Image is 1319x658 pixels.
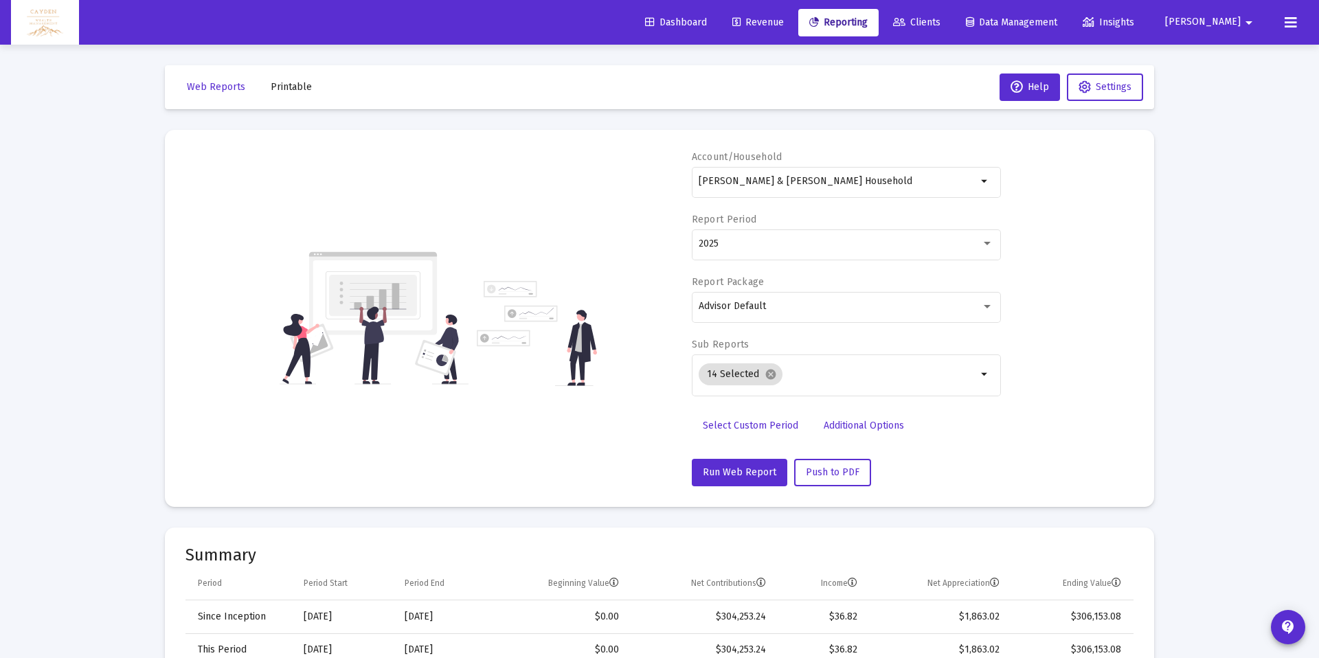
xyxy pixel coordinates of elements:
td: Column Beginning Value [491,567,628,600]
mat-chip-list: Selection [699,361,977,388]
span: [PERSON_NAME] [1165,16,1241,28]
label: Account/Household [692,151,782,163]
span: Web Reports [187,81,245,93]
button: Settings [1067,73,1143,101]
label: Report Package [692,276,765,288]
div: [DATE] [405,610,481,624]
label: Sub Reports [692,339,749,350]
span: Advisor Default [699,300,766,312]
button: Run Web Report [692,459,787,486]
mat-icon: cancel [765,368,777,381]
span: Reporting [809,16,868,28]
span: Run Web Report [703,466,776,478]
td: $306,153.08 [1009,600,1134,633]
td: $304,253.24 [629,600,776,633]
a: Reporting [798,9,879,36]
div: Period Start [304,578,348,589]
button: Printable [260,73,323,101]
div: Net Appreciation [927,578,1000,589]
td: $1,863.02 [867,600,1009,633]
a: Clients [882,9,951,36]
span: Settings [1096,81,1131,93]
button: Web Reports [176,73,256,101]
span: Insights [1083,16,1134,28]
span: Data Management [966,16,1057,28]
span: Additional Options [824,420,904,431]
span: Dashboard [645,16,707,28]
img: Dashboard [21,9,69,36]
span: Push to PDF [806,466,859,478]
div: Income [821,578,857,589]
mat-card-title: Summary [185,548,1134,562]
img: reporting-alt [477,281,597,386]
span: 2025 [699,238,719,249]
td: Column Ending Value [1009,567,1134,600]
button: [PERSON_NAME] [1149,8,1274,36]
td: Column Income [776,567,867,600]
a: Insights [1072,9,1145,36]
div: Period End [405,578,444,589]
div: [DATE] [304,643,385,657]
div: Beginning Value [548,578,619,589]
td: Column Period End [395,567,491,600]
input: Search or select an account or household [699,176,977,187]
span: Printable [271,81,312,93]
label: Report Period [692,214,757,225]
mat-icon: contact_support [1280,619,1296,635]
span: Select Custom Period [703,420,798,431]
a: Revenue [721,9,795,36]
div: Period [198,578,222,589]
mat-icon: arrow_drop_down [977,366,993,383]
td: Column Net Appreciation [867,567,1009,600]
a: Data Management [955,9,1068,36]
span: Clients [893,16,940,28]
td: Column Period [185,567,294,600]
td: Column Period Start [294,567,395,600]
div: [DATE] [405,643,481,657]
td: Since Inception [185,600,294,633]
div: [DATE] [304,610,385,624]
td: Column Net Contributions [629,567,776,600]
mat-icon: arrow_drop_down [977,173,993,190]
button: Push to PDF [794,459,871,486]
img: reporting [280,250,469,386]
mat-chip: 14 Selected [699,363,782,385]
span: Help [1011,81,1049,93]
button: Help [1000,73,1060,101]
a: Dashboard [634,9,718,36]
td: $0.00 [491,600,628,633]
div: Net Contributions [691,578,766,589]
mat-icon: arrow_drop_down [1241,9,1257,36]
span: Revenue [732,16,784,28]
div: Ending Value [1063,578,1121,589]
td: $36.82 [776,600,867,633]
